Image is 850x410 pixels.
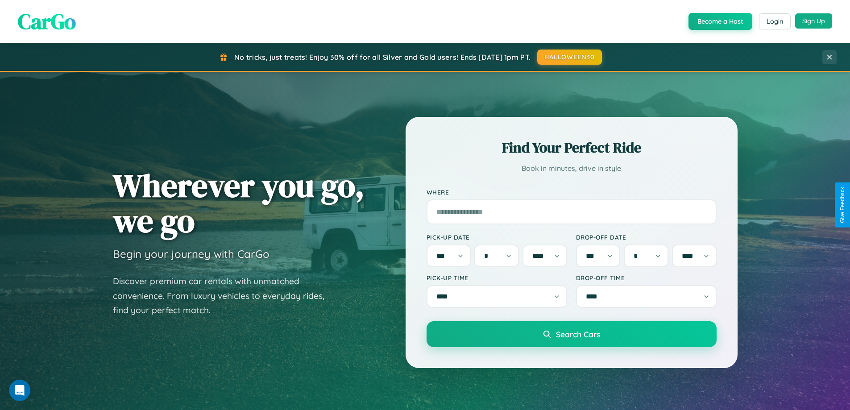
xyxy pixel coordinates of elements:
p: Book in minutes, drive in style [427,162,717,175]
div: Give Feedback [839,187,846,223]
button: HALLOWEEN30 [537,50,602,65]
span: CarGo [18,7,76,36]
h3: Begin your journey with CarGo [113,247,270,261]
span: No tricks, just treats! Enjoy 30% off for all Silver and Gold users! Ends [DATE] 1pm PT. [234,53,531,62]
h2: Find Your Perfect Ride [427,138,717,157]
button: Search Cars [427,321,717,347]
label: Drop-off Date [576,233,717,241]
span: Search Cars [556,329,600,339]
button: Login [759,13,791,29]
label: Where [427,188,717,196]
button: Sign Up [795,13,832,29]
iframe: Intercom live chat [9,380,30,401]
p: Discover premium car rentals with unmatched convenience. From luxury vehicles to everyday rides, ... [113,274,336,318]
label: Pick-up Date [427,233,567,241]
label: Drop-off Time [576,274,717,282]
label: Pick-up Time [427,274,567,282]
h1: Wherever you go, we go [113,168,365,238]
button: Become a Host [688,13,752,30]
